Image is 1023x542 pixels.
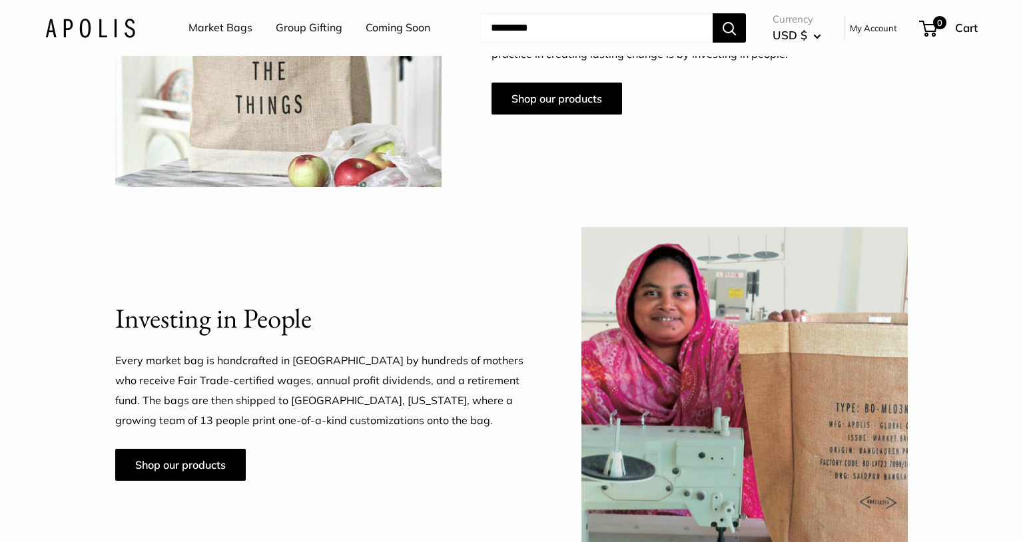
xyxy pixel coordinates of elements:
[480,13,713,43] input: Search...
[45,18,135,37] img: Apolis
[920,17,978,39] a: 0 Cart
[773,28,807,42] span: USD $
[276,18,342,38] a: Group Gifting
[955,21,978,35] span: Cart
[713,13,746,43] button: Search
[850,20,897,36] a: My Account
[115,299,531,338] h2: Investing in People
[366,18,430,38] a: Coming Soon
[115,351,531,431] p: Every market bag is handcrafted in [GEOGRAPHIC_DATA] by hundreds of mothers who receive Fair Trad...
[773,25,821,46] button: USD $
[933,16,946,29] span: 0
[188,18,252,38] a: Market Bags
[115,449,246,481] a: Shop our products
[492,83,622,115] a: Shop our products
[773,10,821,29] span: Currency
